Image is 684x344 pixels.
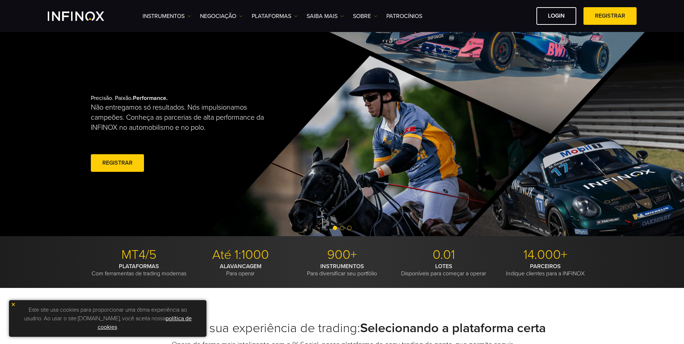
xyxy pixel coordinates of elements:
span: Go to slide 2 [340,226,344,230]
a: Instrumentos [143,12,191,20]
p: Com ferramentas de trading modernas [91,263,187,277]
p: Disponíveis para começar a operar [396,263,492,277]
strong: PLATAFORMAS [119,263,159,270]
p: Até 1:1000 [192,247,289,263]
p: 900+ [294,247,390,263]
p: Este site usa cookies para proporcionar uma ótima experiência ao usuário. Ao usar o site [DOMAIN_... [13,304,203,333]
span: Go to slide 3 [347,226,352,230]
p: MT4/5 [91,247,187,263]
a: Login [536,7,576,25]
a: Registrar [583,7,637,25]
a: NEGOCIAÇÃO [200,12,243,20]
a: SOBRE [353,12,377,20]
p: Para operar [192,263,289,277]
strong: Selecionando a plataforma certa [360,320,546,336]
strong: ALAVANCAGEM [220,263,261,270]
a: INFINOX Logo [48,12,121,21]
strong: LOTES [435,263,452,270]
a: PLATAFORMAS [252,12,298,20]
a: Saiba mais [307,12,344,20]
p: 0.01 [396,247,492,263]
strong: INSTRUMENTOS [320,263,364,270]
span: Go to slide 1 [333,226,337,230]
p: Indique clientes para a INFINOX [497,263,594,277]
strong: PARCEIROS [530,263,561,270]
h2: Potencialize sua experiência de trading: [91,320,594,336]
p: Não entregamos só resultados. Nós impulsionamos campeões. Conheça as parcerias de alta performanc... [91,102,272,133]
p: 14.000+ [497,247,594,263]
a: Registrar [91,154,144,172]
a: Patrocínios [386,12,422,20]
p: Para diversificar seu portfólio [294,263,390,277]
div: Precisão. Paixão. [91,83,317,185]
img: yellow close icon [11,302,16,307]
strong: Performance. [133,95,168,102]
